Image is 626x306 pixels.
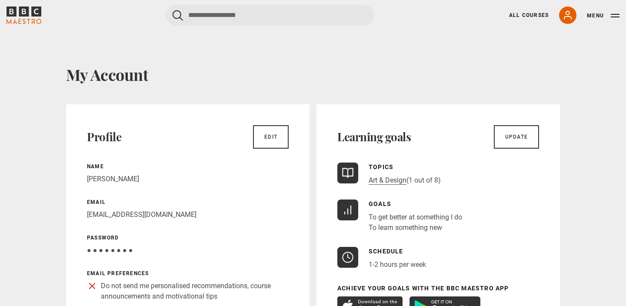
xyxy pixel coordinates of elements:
p: Schedule [369,247,426,256]
p: Goals [369,200,462,209]
a: Art & Design [369,176,406,185]
h2: Learning goals [337,130,411,144]
span: ● ● ● ● ● ● ● ● [87,246,133,254]
p: 1-2 hours per week [369,259,426,270]
a: Update [494,125,539,149]
p: Password [87,234,289,242]
p: Do not send me personalised recommendations, course announcements and motivational tips [101,281,289,302]
a: Edit [253,125,289,149]
p: Email preferences [87,269,289,277]
li: To get better at something I do [369,212,462,223]
p: Name [87,163,289,170]
p: Email [87,198,289,206]
h2: Profile [87,130,121,144]
h1: My Account [66,65,560,83]
button: Toggle navigation [587,11,619,20]
input: Search [166,5,374,26]
p: (1 out of 8) [369,175,441,186]
button: Submit the search query [173,10,183,21]
a: All Courses [509,11,549,19]
li: To learn something new [369,223,462,233]
p: Achieve your goals with the BBC Maestro App [337,284,539,293]
p: [EMAIL_ADDRESS][DOMAIN_NAME] [87,210,289,220]
p: Topics [369,163,441,172]
p: [PERSON_NAME] [87,174,289,184]
svg: BBC Maestro [7,7,41,24]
